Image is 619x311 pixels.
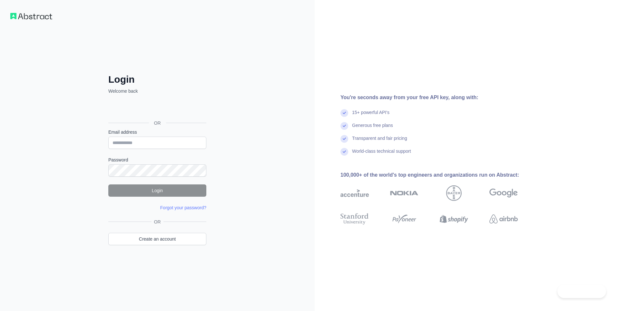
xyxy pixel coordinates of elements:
[352,148,411,161] div: World-class technical support
[10,13,52,19] img: Workflow
[352,122,393,135] div: Generous free plans
[108,233,206,245] a: Create an account
[160,205,206,210] a: Forgot your password?
[340,135,348,143] img: check mark
[108,74,206,85] h2: Login
[152,219,163,225] span: OR
[489,212,518,226] img: airbnb
[440,212,468,226] img: shopify
[108,157,206,163] label: Password
[108,88,206,94] p: Welcome back
[557,285,606,298] iframe: Toggle Customer Support
[390,212,418,226] img: payoneer
[340,148,348,156] img: check mark
[489,185,518,201] img: google
[105,101,208,116] iframe: Botão "Fazer login com o Google"
[390,185,418,201] img: nokia
[108,129,206,135] label: Email address
[149,120,166,126] span: OR
[340,185,369,201] img: accenture
[352,135,407,148] div: Transparent and fair pricing
[340,212,369,226] img: stanford university
[108,184,206,197] button: Login
[340,109,348,117] img: check mark
[340,171,538,179] div: 100,000+ of the world's top engineers and organizations run on Abstract:
[340,122,348,130] img: check mark
[446,185,462,201] img: bayer
[352,109,389,122] div: 15+ powerful API's
[340,94,538,101] div: You're seconds away from your free API key, along with:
